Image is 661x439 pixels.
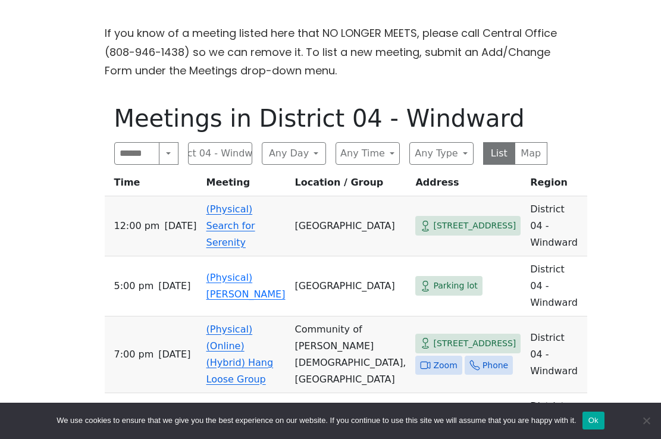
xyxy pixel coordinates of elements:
[290,196,411,256] td: [GEOGRAPHIC_DATA]
[206,203,255,248] a: (Physical) Search for Serenity
[515,142,547,165] button: Map
[158,346,190,363] span: [DATE]
[409,142,474,165] button: Any Type
[114,104,547,133] h1: Meetings in District 04 - Windward
[290,256,411,316] td: [GEOGRAPHIC_DATA]
[158,278,190,294] span: [DATE]
[105,174,202,196] th: Time
[483,142,516,165] button: List
[202,174,290,196] th: Meeting
[483,358,508,373] span: Phone
[114,346,154,363] span: 7:00 PM
[411,174,525,196] th: Address
[433,336,516,351] span: [STREET_ADDRESS]
[114,142,160,165] input: Search
[336,142,400,165] button: Any Time
[57,415,576,427] span: We use cookies to ensure that we give you the best experience on our website. If you continue to ...
[525,196,587,256] td: District 04 - Windward
[114,278,154,294] span: 5:00 PM
[640,415,652,427] span: No
[582,412,604,429] button: Ok
[262,142,326,165] button: Any Day
[433,278,477,293] span: Parking lot
[525,256,587,316] td: District 04 - Windward
[206,324,274,385] a: (Physical) (Online) (Hybrid) Hang Loose Group
[105,24,557,80] p: If you know of a meeting listed here that NO LONGER MEETS, please call Central Office (808-946-14...
[525,174,587,196] th: Region
[525,316,587,393] td: District 04 - Windward
[206,272,286,300] a: (Physical) [PERSON_NAME]
[433,358,457,373] span: Zoom
[290,174,411,196] th: Location / Group
[290,316,411,393] td: Community of [PERSON_NAME][DEMOGRAPHIC_DATA], [GEOGRAPHIC_DATA]
[433,218,516,233] span: [STREET_ADDRESS]
[114,218,160,234] span: 12:00 PM
[159,142,178,165] button: Search
[164,218,196,234] span: [DATE]
[188,142,252,165] button: District 04 - Windward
